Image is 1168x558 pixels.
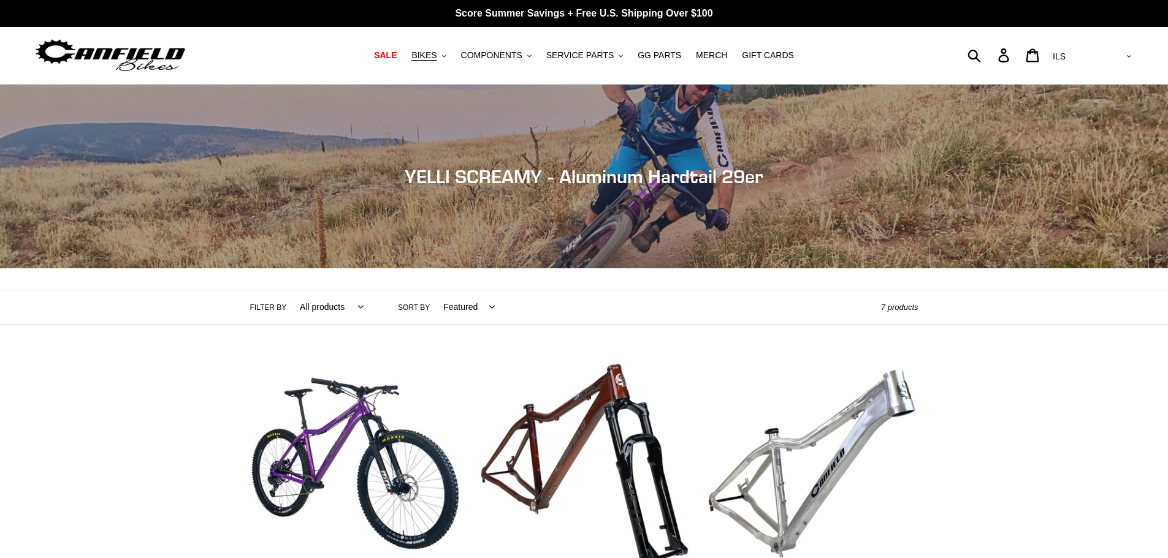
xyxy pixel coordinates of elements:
[461,50,522,61] span: COMPONENTS
[690,47,733,64] a: MERCH
[368,47,403,64] a: SALE
[398,302,430,313] label: Sort by
[546,50,614,61] span: SERVICE PARTS
[540,47,629,64] button: SERVICE PARTS
[405,47,452,64] button: BIKES
[632,47,687,64] a: GG PARTS
[881,303,918,312] span: 7 products
[411,50,437,61] span: BIKES
[250,302,287,313] label: Filter by
[455,47,538,64] button: COMPONENTS
[742,50,794,61] span: GIFT CARDS
[405,165,763,187] span: YELLI SCREAMY - Aluminum Hardtail 29er
[736,47,800,64] a: GIFT CARDS
[374,50,397,61] span: SALE
[34,36,187,75] img: Canfield Bikes
[638,50,681,61] span: GG PARTS
[696,50,727,61] span: MERCH
[974,42,1006,69] input: Search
